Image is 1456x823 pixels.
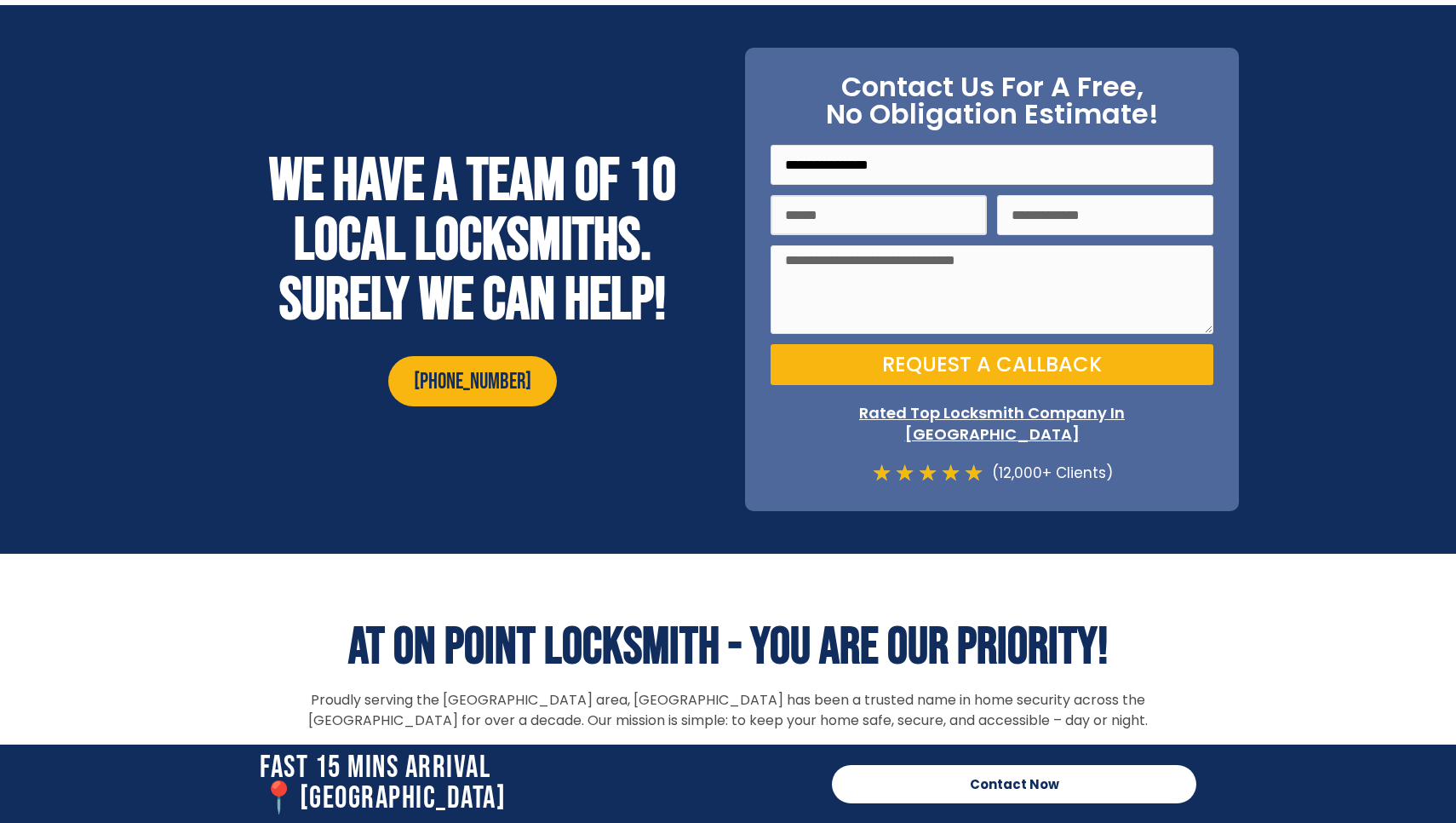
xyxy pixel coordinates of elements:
span: Contact Now [970,778,1059,791]
h2: Contact Us For A Free, No Obligation Estimate! [771,73,1213,128]
a: [PHONE_NUMBER] [388,356,557,406]
button: Request a Callback [771,344,1213,385]
p: Proudly serving the [GEOGRAPHIC_DATA] area, [GEOGRAPHIC_DATA] has been a trusted name in home sec... [260,690,1196,731]
h2: We have a team of 10 local locksmiths. Surely we can help! [226,152,719,331]
i: ★ [918,462,937,485]
form: On Point Locksmith [771,145,1213,395]
i: ★ [941,462,960,485]
h2: Fast 15 Mins Arrival 📍[GEOGRAPHIC_DATA] [260,753,815,814]
i: ★ [872,462,891,485]
p: Rated Top Locksmith Company In [GEOGRAPHIC_DATA] [771,402,1213,445]
div: 5/5 [872,462,983,485]
span: Request a Callback [882,354,1102,375]
a: Contact Now [832,765,1196,803]
h2: AT ON POINT LOCKSMITH - YOU ARE OUR PRIORITY! [260,622,1196,673]
i: ★ [895,462,914,485]
i: ★ [964,462,983,485]
span: [PHONE_NUMBER] [414,369,531,396]
div: (12,000+ Clients) [983,462,1113,485]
